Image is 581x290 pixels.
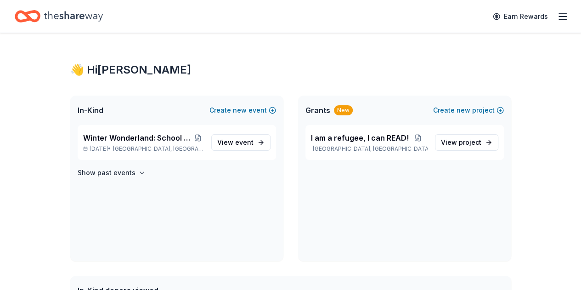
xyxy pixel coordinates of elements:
span: new [233,105,247,116]
button: Createnewevent [209,105,276,116]
button: Show past events [78,167,146,178]
span: In-Kind [78,105,103,116]
div: New [334,105,353,115]
span: View [217,137,254,148]
span: event [235,138,254,146]
p: [GEOGRAPHIC_DATA], [GEOGRAPHIC_DATA] [311,145,428,153]
span: View [441,137,481,148]
button: Createnewproject [433,105,504,116]
span: Grants [305,105,330,116]
div: 👋 Hi [PERSON_NAME] [70,63,511,77]
span: project [459,138,481,146]
span: [GEOGRAPHIC_DATA], [GEOGRAPHIC_DATA] [113,145,203,153]
a: View project [435,134,498,151]
h4: Show past events [78,167,135,178]
span: Winter Wonderland: School Literacy Parent Night [83,132,192,143]
a: Earn Rewards [487,8,553,25]
a: View event [211,134,271,151]
p: [DATE] • [83,145,204,153]
span: new [457,105,470,116]
span: I am a refugee, I can READ! [311,132,409,143]
a: Home [15,6,103,27]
